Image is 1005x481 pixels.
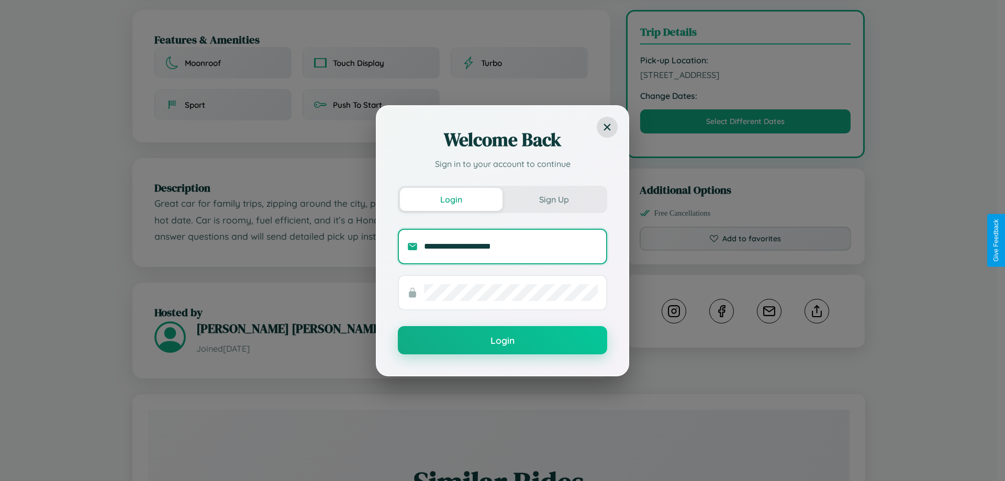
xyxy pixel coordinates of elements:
[992,219,1000,262] div: Give Feedback
[398,326,607,354] button: Login
[398,158,607,170] p: Sign in to your account to continue
[398,127,607,152] h2: Welcome Back
[502,188,605,211] button: Sign Up
[400,188,502,211] button: Login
